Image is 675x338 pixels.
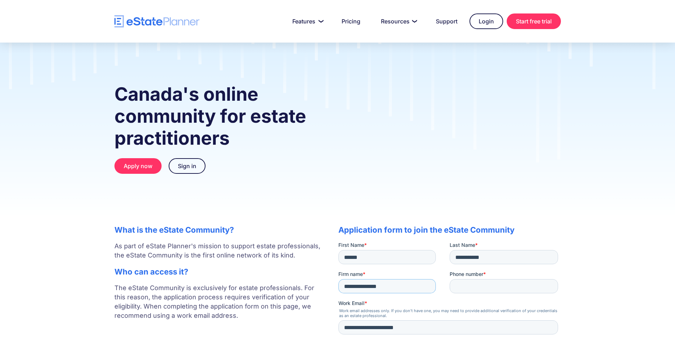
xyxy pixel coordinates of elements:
h2: What is the eState Community? [114,225,324,234]
p: As part of eState Planner's mission to support estate professionals, the eState Community is the ... [114,242,324,260]
a: Start free trial [507,13,561,29]
a: Pricing [333,14,369,28]
strong: Canada's online community for estate practitioners [114,83,306,149]
a: Features [284,14,330,28]
a: Login [469,13,503,29]
a: Sign in [169,158,206,174]
a: home [114,15,199,28]
h2: Who can access it? [114,267,324,276]
p: The eState Community is exclusively for estate professionals. For this reason, the application pr... [114,283,324,329]
h2: Application form to join the eState Community [338,225,561,234]
a: Resources [372,14,424,28]
a: Apply now [114,158,162,174]
a: Support [427,14,466,28]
